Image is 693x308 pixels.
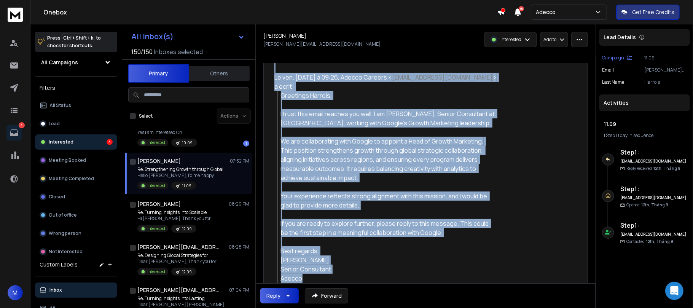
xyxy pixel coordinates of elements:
[137,209,211,215] p: Re: Turning Insights into Scalable
[137,302,229,308] p: Dear [PERSON_NAME] [PERSON_NAME], Thank you
[644,79,687,85] p: Harrois
[260,288,299,303] button: Reply
[8,285,23,300] button: M
[602,55,632,61] button: Campaign
[137,252,217,259] p: Re: Designing Global Strategies for
[620,184,687,193] h6: Step 1 :
[137,215,211,222] p: Hi [PERSON_NAME], Thank you for
[644,67,687,73] p: [PERSON_NAME][EMAIL_ADDRESS][DOMAIN_NAME]
[35,171,117,186] button: Meeting Completed
[35,207,117,223] button: Out of office
[263,41,381,47] p: [PERSON_NAME][EMAIL_ADDRESS][DOMAIN_NAME]
[229,287,249,293] p: 07:04 PM
[49,194,65,200] p: Closed
[137,243,221,251] h1: [PERSON_NAME][EMAIL_ADDRESS][DOMAIN_NAME]
[35,98,117,113] button: All Status
[137,166,223,172] p: Re: Strengthening Growth through Global
[137,286,221,294] h1: [PERSON_NAME][EMAIL_ADDRESS][DOMAIN_NAME]
[519,6,524,11] span: 50
[49,121,60,127] p: Lead
[137,157,181,165] h1: [PERSON_NAME]
[43,8,497,17] h1: Onebox
[618,132,653,139] span: 1 day in sequence
[182,183,191,189] p: 11.09
[281,91,497,100] div: Greetings Harrois,
[107,139,113,145] div: 4
[653,166,680,171] span: 12th, Tháng 9
[604,120,685,128] h1: 11.09
[602,79,624,85] p: Last Name
[644,55,687,61] p: 11.09
[602,67,614,73] p: Email
[35,189,117,204] button: Closed
[62,34,94,42] span: Ctrl + Shift + k
[536,8,559,16] p: Adecco
[35,134,117,150] button: Interested4
[125,29,251,44] button: All Inbox(s)
[47,34,101,49] p: Press to check for shortcuts.
[49,230,81,236] p: Wrong person
[6,125,22,140] a: 4
[599,94,690,111] div: Activities
[35,153,117,168] button: Meeting Booked
[182,269,192,275] p: 12.09
[137,200,181,208] h1: [PERSON_NAME]
[147,183,165,188] p: Interested
[182,140,193,146] p: 10.09
[305,288,348,303] button: Forward
[230,158,249,164] p: 07:32 PM
[243,140,249,147] div: 1
[41,59,78,66] h1: All Campaigns
[646,239,673,244] span: 12th, Tháng 9
[641,202,668,207] span: 12th, Tháng 9
[604,132,615,139] span: 1 Step
[626,239,673,244] p: Contacted
[131,33,174,40] h1: All Inbox(s)
[281,137,497,182] div: We are collaborating with Google to appoint a Head of Growth Marketing. This position strengthens...
[147,140,165,145] p: Interested
[139,113,153,119] label: Select
[281,109,497,128] div: I trust this email reaches you well. I am [PERSON_NAME], Senior Consultant at [GEOGRAPHIC_DATA], ...
[620,195,687,201] h6: [EMAIL_ADDRESS][DOMAIN_NAME]
[620,231,687,237] h6: [EMAIL_ADDRESS][DOMAIN_NAME]
[147,226,165,231] p: Interested
[137,259,217,265] p: Dear [PERSON_NAME], Thank you for
[665,282,683,300] div: Open Intercom Messenger
[128,64,189,83] button: Primary
[137,172,223,179] p: Hello [PERSON_NAME], I'd me happy
[632,8,674,16] p: Get Free Credits
[604,132,685,139] div: |
[281,246,497,283] div: Best regards, [PERSON_NAME] Senior Consultant Adecco
[626,202,668,208] p: Opened
[263,32,306,40] h1: [PERSON_NAME]
[49,176,94,182] p: Meeting Completed
[229,244,249,250] p: 08:28 PM
[392,73,493,81] a: [EMAIL_ADDRESS][DOMAIN_NAME]
[266,292,280,300] div: Reply
[620,221,687,230] h6: Step 1 :
[602,55,624,61] p: Campaign
[35,226,117,241] button: Wrong person
[8,8,23,22] img: logo
[229,201,249,207] p: 08:29 PM
[147,269,165,274] p: Interested
[49,249,83,255] p: Not Interested
[137,295,229,302] p: Re: Turning Insights into Lasting
[40,261,78,268] h3: Custom Labels
[35,244,117,259] button: Not Interested
[137,129,226,136] p: Yes I am interetsed On
[626,166,680,171] p: Reply Received
[49,139,73,145] p: Interested
[189,65,250,82] button: Others
[131,47,153,56] span: 150 / 150
[19,122,25,128] p: 4
[182,226,192,232] p: 12.09
[49,157,86,163] p: Meeting Booked
[274,73,497,91] div: Le ven. [DATE] à 09:26, Adecco Careers < > a écrit :
[620,148,687,157] h6: Step 1 :
[543,37,556,43] p: Add to
[281,219,497,237] div: If you are ready to explore further, please reply to this message. This could be the first step i...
